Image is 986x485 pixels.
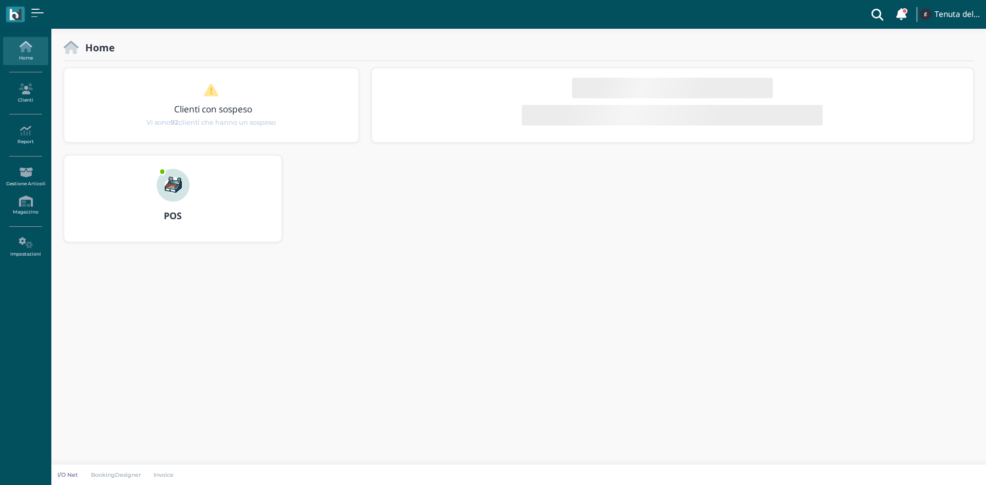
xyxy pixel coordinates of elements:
a: Impostazioni [3,233,48,261]
h3: Clienti con sospeso [86,104,340,114]
b: POS [164,209,182,222]
span: Vi sono clienti che hanno un sospeso [146,118,276,127]
a: Home [3,37,48,65]
img: ... [157,169,189,202]
img: logo [9,9,21,21]
img: ... [920,9,931,20]
div: 1 / 1 [64,68,358,142]
h4: Tenuta del Barco [935,10,980,19]
a: Clienti con sospeso Vi sono92clienti che hanno un sospeso [84,83,338,127]
a: ... Tenuta del Barco [918,2,980,27]
a: Clienti [3,79,48,107]
a: Gestione Articoli [3,163,48,191]
iframe: Help widget launcher [913,453,977,476]
a: Magazzino [3,191,48,220]
a: ... POS [64,155,282,255]
a: Report [3,121,48,149]
b: 92 [170,119,179,126]
h2: Home [79,42,115,53]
